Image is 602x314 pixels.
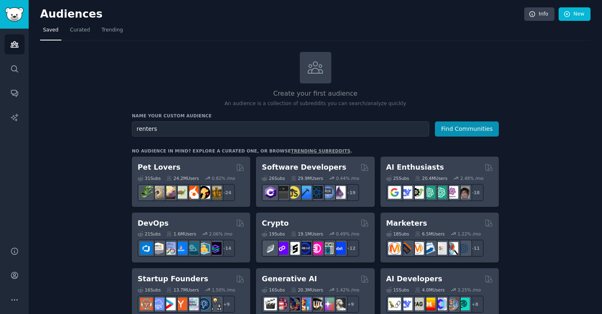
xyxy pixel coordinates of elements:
div: 16 Sub s [262,287,285,293]
h2: Audiences [40,8,524,21]
div: 3.25 % /mo [457,287,481,293]
img: AIDevelopersSociety [457,298,470,310]
div: 20.3M Users [291,287,323,293]
span: Saved [43,27,59,34]
img: MistralAI [423,298,435,310]
img: dalle2 [276,298,288,310]
img: AWS_Certified_Experts [152,242,164,255]
img: GoogleGeminiAI [388,186,401,199]
img: OpenAIDev [446,186,458,199]
span: Curated [70,27,90,34]
input: Pick a short name, like "Digital Marketers" or "Movie-Goers" [132,121,429,137]
div: 25 Sub s [386,175,409,181]
img: software [276,186,288,199]
div: 1.42 % /mo [336,287,360,293]
div: 0.44 % /mo [336,175,360,181]
div: + 14 [218,240,235,257]
img: Rag [411,298,424,310]
img: 0xPolygon [276,242,288,255]
img: PlatformEngineers [209,242,222,255]
img: ycombinator [174,298,187,310]
div: + 8 [466,296,484,313]
div: + 19 [342,184,359,201]
a: trending subreddits [291,148,350,153]
img: indiehackers [186,298,199,310]
div: 13.7M Users [166,287,199,293]
span: Trending [102,27,123,34]
a: Trending [99,24,126,40]
img: DreamBooth [333,298,346,310]
div: 29.9M Users [291,175,323,181]
img: elixir [333,186,346,199]
div: + 11 [466,240,484,257]
img: herpetology [140,186,153,199]
img: CryptoNews [321,242,334,255]
img: defi_ [333,242,346,255]
img: content_marketing [388,242,401,255]
img: ballpython [152,186,164,199]
img: platformengineering [186,242,199,255]
img: startup [163,298,176,310]
img: PetAdvice [197,186,210,199]
h2: Create your first audience [132,89,499,99]
img: growmybusiness [209,298,222,310]
img: AskMarketing [411,242,424,255]
div: 18 Sub s [386,231,409,237]
img: web3 [299,242,311,255]
img: SaaS [152,298,164,310]
h2: Pet Lovers [138,162,181,173]
h2: Crypto [262,218,289,229]
div: + 9 [218,296,235,313]
h2: Startup Founders [138,274,208,284]
div: No audience in mind? Explore a curated one, or browse . [132,148,352,154]
h2: Generative AI [262,274,317,284]
div: 1.50 % /mo [212,287,235,293]
p: An audience is a collection of subreddits you can search/analyze quickly [132,100,499,108]
img: llmops [446,298,458,310]
img: FluxAI [310,298,323,310]
img: googleads [434,242,447,255]
a: New [559,7,591,21]
img: Entrepreneurship [197,298,210,310]
img: csharp [264,186,277,199]
div: + 12 [342,240,359,257]
img: azuredevops [140,242,153,255]
div: + 24 [218,184,235,201]
div: 6.5M Users [415,231,445,237]
img: iOSProgramming [299,186,311,199]
img: aws_cdk [197,242,210,255]
button: Find Communities [435,121,499,137]
div: 26 Sub s [262,175,285,181]
img: Emailmarketing [423,242,435,255]
img: chatgpt_promptDesign [423,186,435,199]
div: 15 Sub s [386,287,409,293]
img: DevOpsLinks [174,242,187,255]
img: reactnative [310,186,323,199]
img: learnjavascript [287,186,300,199]
div: + 18 [466,184,484,201]
img: leopardgeckos [163,186,176,199]
h2: Marketers [386,218,427,229]
a: Curated [67,24,93,40]
img: OnlineMarketing [457,242,470,255]
div: 31 Sub s [138,175,161,181]
img: ArtificalIntelligence [457,186,470,199]
div: 1.6M Users [166,231,196,237]
img: cockatiel [186,186,199,199]
div: + 9 [342,296,359,313]
h2: Software Developers [262,162,346,173]
img: LangChain [388,298,401,310]
img: defiblockchain [310,242,323,255]
div: 0.82 % /mo [212,175,235,181]
img: ethfinance [264,242,277,255]
img: turtle [174,186,187,199]
h2: DevOps [138,218,169,229]
img: dogbreed [209,186,222,199]
img: EntrepreneurRideAlong [140,298,153,310]
img: Docker_DevOps [163,242,176,255]
div: 2.06 % /mo [209,231,233,237]
img: starryai [321,298,334,310]
a: Info [524,7,554,21]
img: deepdream [287,298,300,310]
h3: Name your custom audience [132,113,499,119]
